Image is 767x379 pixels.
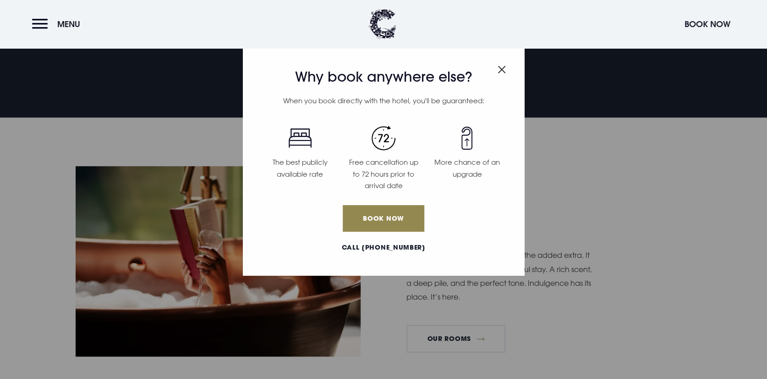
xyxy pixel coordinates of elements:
[498,61,506,75] button: Close modal
[258,69,509,85] h3: Why book anywhere else?
[32,14,85,34] button: Menu
[57,19,80,29] span: Menu
[431,156,503,180] p: More chance of an upgrade
[343,205,424,232] a: Book Now
[258,95,509,107] p: When you book directly with the hotel, you'll be guaranteed:
[347,156,420,192] p: Free cancellation up to 72 hours prior to arrival date
[263,156,336,180] p: The best publicly available rate
[369,9,396,39] img: Clandeboye Lodge
[680,14,735,34] button: Book Now
[258,243,509,252] a: Call [PHONE_NUMBER]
